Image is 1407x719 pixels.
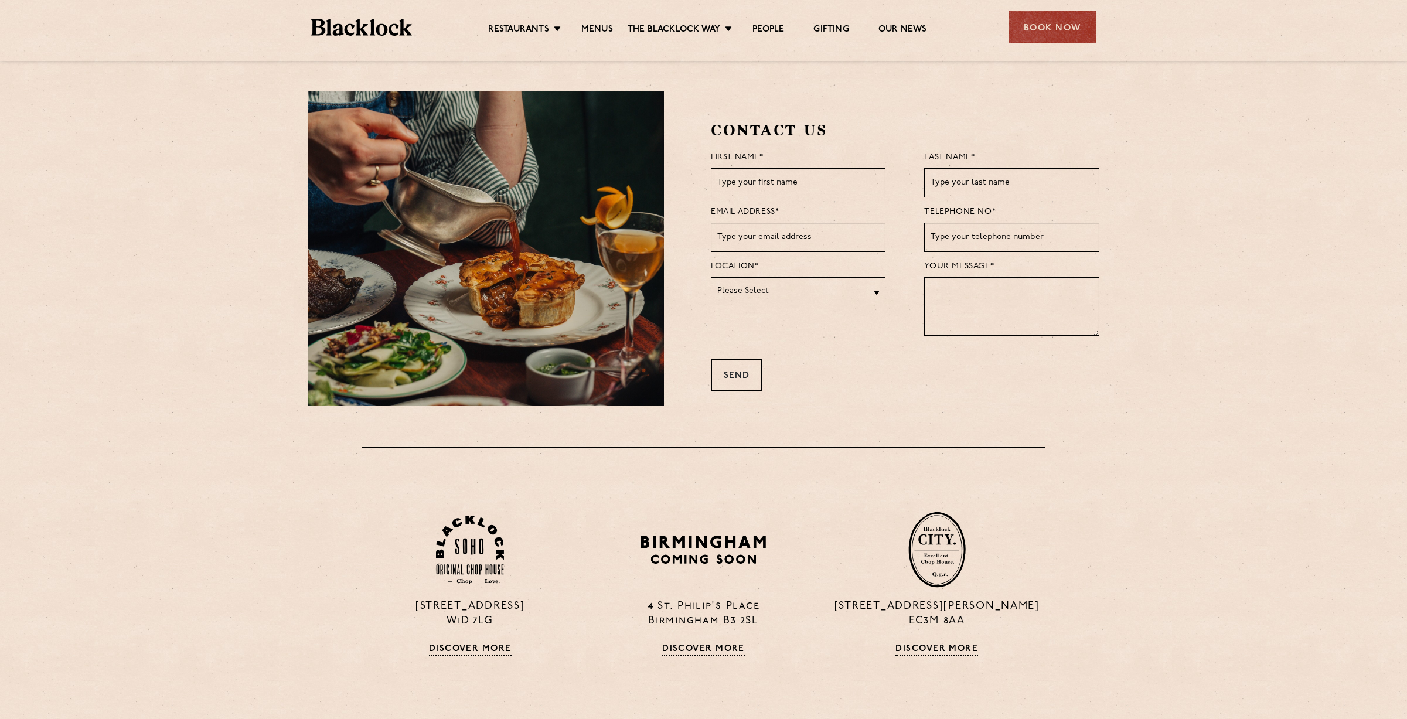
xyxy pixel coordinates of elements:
[1009,11,1096,43] div: Book Now
[711,120,1099,141] h2: Contact Us
[924,259,994,274] label: Your Message*
[711,150,764,165] label: First Name*
[662,644,745,656] a: Discover More
[711,168,885,197] input: Type your first name
[581,24,613,37] a: Menus
[639,531,768,568] img: BIRMINGHAM-P22_-e1747915156957.png
[711,359,762,391] div: Send
[711,223,885,252] input: Type your email address
[711,259,758,274] label: Location*
[908,512,966,588] img: City-stamp-default.svg
[878,24,927,37] a: Our News
[595,599,811,629] p: 4 St. Philip's Place Birmingham B3 2SL
[829,599,1045,629] p: [STREET_ADDRESS][PERSON_NAME] EC3M 8AA
[924,223,1099,252] input: Type your telephone number
[711,205,779,220] label: Email Address*
[311,19,413,36] img: BL_Textured_Logo-footer-cropped.svg
[488,24,549,37] a: Restaurants
[895,644,978,656] a: Discover More
[924,205,996,220] label: Telephone No*
[429,644,512,656] a: Discover More
[813,24,849,37] a: Gifting
[924,168,1099,197] input: Type your last name
[436,516,504,584] img: Soho-stamp-default.svg
[752,24,784,37] a: People
[362,599,578,629] p: [STREET_ADDRESS] W1D 7LG
[924,150,975,165] label: Last Name*
[628,24,720,37] a: The Blacklock Way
